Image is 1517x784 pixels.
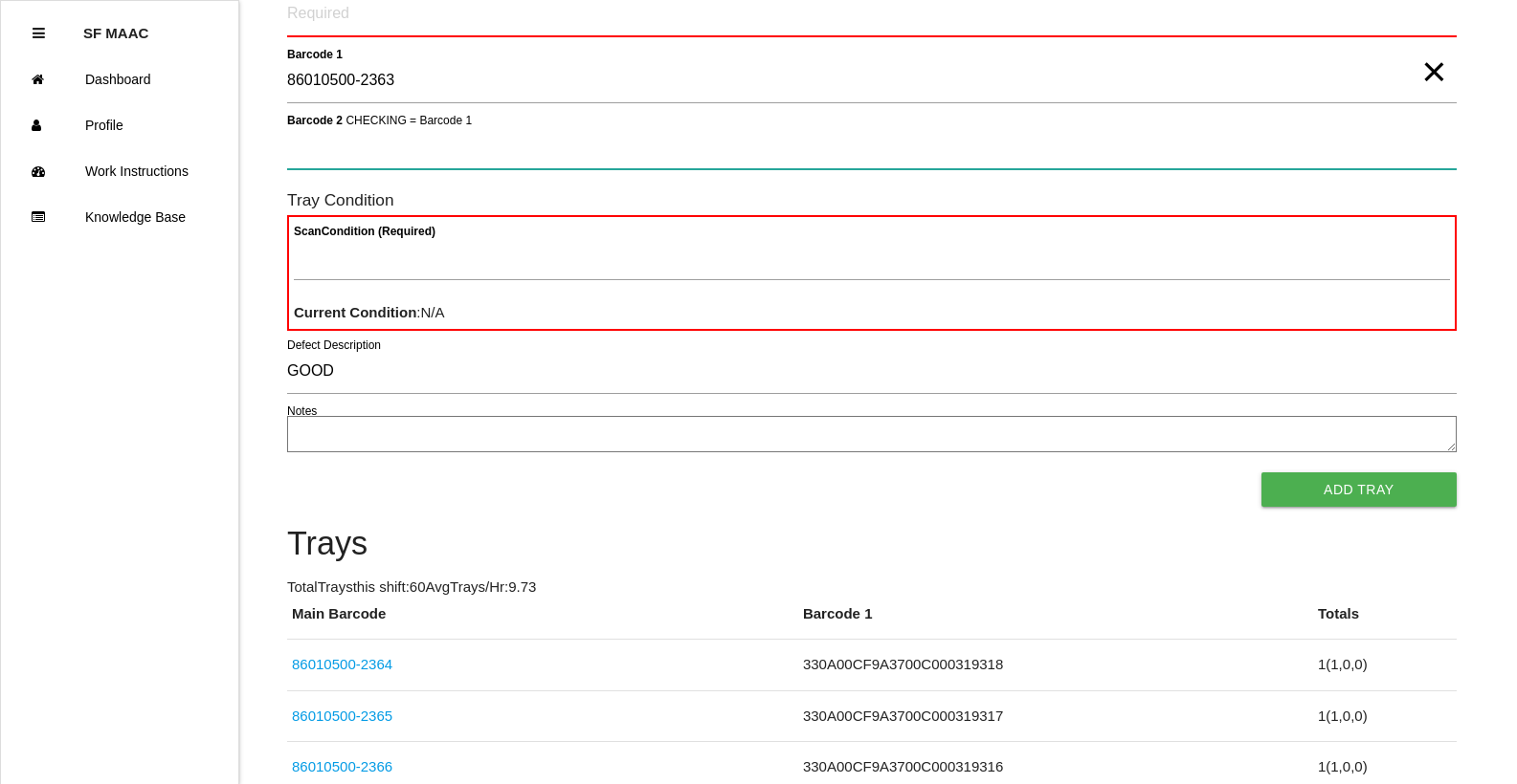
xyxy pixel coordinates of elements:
[1261,472,1457,507] button: Add Tray
[798,603,1313,640] th: Barcode 1
[287,403,317,420] label: Notes
[1313,640,1457,691] td: 1 ( 1 , 0 , 0 )
[798,690,1313,742] td: 330A00CF9A3700C000319317
[1,56,238,102] a: Dashboard
[294,304,445,320] span: : N/A
[83,11,148,41] p: SF MAAC
[287,603,798,640] th: Main Barcode
[1,194,238,240] a: Knowledge Base
[33,11,45,56] div: Close
[1421,33,1446,72] span: Clear Input
[294,225,435,238] b: Scan Condition (Required)
[1313,603,1457,640] th: Totals
[292,708,392,724] a: 86010500-2365
[287,526,1457,562] h4: Trays
[294,304,416,320] b: Current Condition
[798,640,1313,691] td: 330A00CF9A3700C000319318
[1,148,238,194] a: Work Instructions
[346,113,472,126] span: CHECKING = Barcode 1
[287,577,1457,599] p: Total Trays this shift: 60 Avg Trays /Hr: 9.73
[292,656,392,672] a: 86010500-2364
[287,191,1457,209] h6: Tray Condition
[1,102,238,148] a: Profile
[287,113,343,126] b: Barcode 2
[292,758,392,774] a: 86010500-2366
[287,337,381,354] label: Defect Description
[1313,690,1457,742] td: 1 ( 1 , 0 , 0 )
[287,47,343,60] b: Barcode 1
